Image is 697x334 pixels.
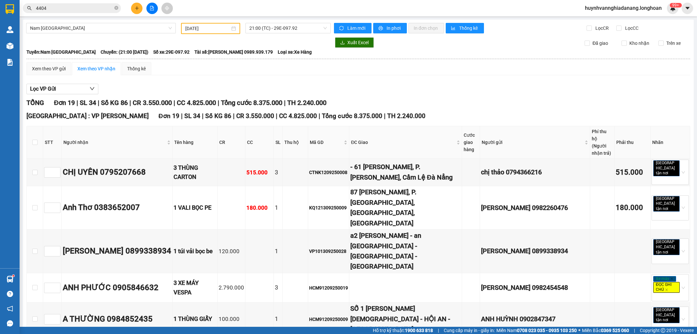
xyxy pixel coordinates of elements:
span: Số xe: 29E-097.92 [153,48,190,56]
button: plus [131,3,142,14]
span: Làm mới [347,25,366,32]
b: Tuyến: Nam [GEOGRAPHIC_DATA] [26,49,96,55]
span: [GEOGRAPHIC_DATA] tận nơi [653,307,680,323]
span: Đơn 19 [158,112,179,120]
span: Số KG 86 [205,112,231,120]
span: Lọc CC [622,25,639,32]
div: CTNK1209250008 [309,169,348,176]
button: caret-down [682,3,693,14]
span: | [181,112,183,120]
span: file-add [150,6,154,10]
sup: 489 [670,3,682,8]
span: sync [339,26,345,31]
input: Tìm tên, số ĐT hoặc mã đơn [36,5,113,12]
button: Lọc VP Gửi [26,84,98,94]
span: Chuyến: (21:00 [DATE]) [101,48,148,56]
span: close [669,251,672,254]
div: 180.000 [246,203,273,212]
span: | [76,99,78,107]
span: | [276,112,277,120]
th: Phải thu [615,126,651,159]
span: Xuất Excel [347,39,369,46]
div: a2 [PERSON_NAME] - an [GEOGRAPHIC_DATA] - [GEOGRAPHIC_DATA] - [GEOGRAPHIC_DATA] [350,231,461,272]
span: Nam Trung Bắc QL1A [30,23,172,33]
div: 100.000 [219,315,244,324]
span: Đơn 19 [54,99,75,107]
span: CC 4.825.000 [279,112,317,120]
span: caret-down [685,5,690,11]
div: 3 [275,283,281,292]
th: SL [274,126,283,159]
span: | [634,327,635,334]
span: printer [378,26,384,31]
div: [PERSON_NAME] 0899338934 [481,246,589,256]
strong: 1900 633 818 [405,328,433,333]
span: | [98,99,99,107]
span: TỔNG [26,99,44,107]
span: question-circle [7,291,13,297]
button: bar-chartThống kê [446,23,484,33]
span: Đã giao [590,40,611,47]
span: close [669,318,672,322]
span: ĐC Giao [351,139,455,146]
span: SL 34 [80,99,96,107]
button: file-add [146,3,158,14]
span: Tổng cước 8.375.000 [221,99,282,107]
span: Miền Nam [496,327,577,334]
button: downloadXuất Excel [335,37,374,48]
th: STT [43,126,62,159]
th: Thu hộ [283,126,308,159]
div: KQ121309250009 [309,204,348,211]
div: 1 THÙNG GIẤY [174,314,216,324]
th: Phí thu hộ (Người nhận trả) [590,126,615,159]
td: KQ121309250009 [308,186,349,230]
span: Tài xế: [PERSON_NAME] 0989.939.179 [194,48,273,56]
div: 120.000 [219,247,244,256]
div: [PERSON_NAME] 0899338934 [63,245,171,257]
span: Tổng cước 8.375.000 [322,112,382,120]
span: Số KG 86 [101,99,128,107]
strong: 0708 023 035 - 0935 103 250 [517,328,577,333]
button: printerIn phơi [373,23,407,33]
th: Tên hàng [173,126,218,159]
span: ĐỌC GHI CHÚ [653,282,680,293]
div: chị thảo 0794366216 [481,167,589,177]
img: logo-vxr [6,4,14,14]
th: CR [218,126,245,159]
div: [PERSON_NAME] 0982454548 [481,283,589,293]
div: 87 [PERSON_NAME], P. [GEOGRAPHIC_DATA], [GEOGRAPHIC_DATA], [GEOGRAPHIC_DATA] [350,187,461,228]
span: | [384,112,386,120]
span: [GEOGRAPHIC_DATA] tận nơi [653,196,680,212]
div: 515.000 [616,167,649,178]
span: close [665,288,668,291]
span: notification [7,306,13,312]
span: [GEOGRAPHIC_DATA] tận nơi [653,160,680,176]
img: icon-new-feature [670,5,676,11]
span: Trên xe [664,40,683,47]
th: Cước giao hàng [462,126,480,159]
span: In phơi [387,25,402,32]
span: | [202,112,204,120]
span: Mã GD [310,139,342,146]
img: warehouse-icon [7,26,13,33]
div: 180.000 [616,202,649,214]
span: [GEOGRAPHIC_DATA] : VP [PERSON_NAME] [26,112,149,120]
span: Lọc VP Gửi [30,85,56,93]
th: CC [245,126,274,159]
span: CR 3.550.000 [236,112,274,120]
span: close [669,207,672,210]
div: 1 VALI BỌC PE [174,203,216,212]
span: close-circle [114,5,118,11]
div: CHỊ UYÊN 0795207668 [63,166,171,179]
td: HCM91209250019 [308,273,349,303]
div: ANH PHƯỚC 0905846632 [63,282,171,294]
span: TH 2.240.000 [287,99,326,107]
span: plus [135,6,139,10]
span: down [90,86,95,91]
div: Anh Thơ 0383652007 [63,202,171,214]
div: 3 XE MÁY VESPA [174,278,216,297]
div: 1 túi vải bọc be [174,247,216,256]
div: 2.790.000 [219,283,244,292]
span: download [340,40,345,45]
span: | [174,99,175,107]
